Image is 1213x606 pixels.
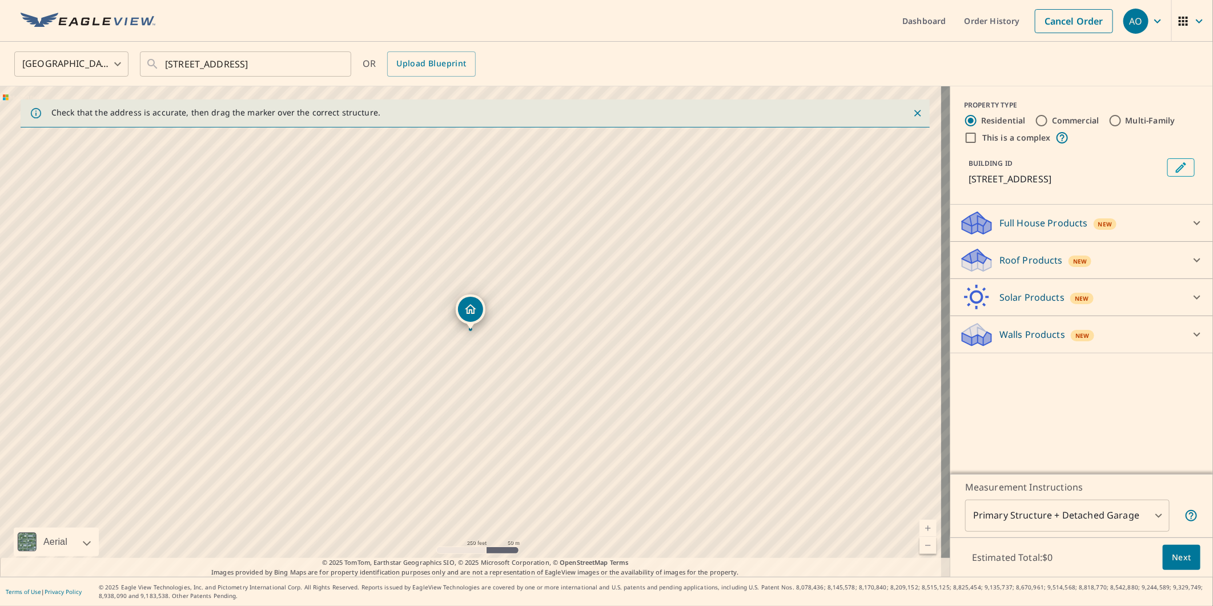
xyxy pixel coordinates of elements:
[610,558,629,567] a: Terms
[999,290,1065,304] p: Solar Products
[560,558,608,567] a: OpenStreetMap
[999,328,1065,341] p: Walls Products
[919,520,937,537] a: Current Level 17, Zoom In
[21,13,155,30] img: EV Logo
[959,284,1204,311] div: Solar ProductsNew
[1167,158,1195,177] button: Edit building 1
[6,588,41,596] a: Terms of Use
[1123,9,1148,34] div: AO
[14,528,99,556] div: Aerial
[1163,545,1200,571] button: Next
[959,209,1204,237] div: Full House ProductsNew
[165,48,328,80] input: Search by address or latitude-longitude
[1126,115,1175,126] label: Multi-Family
[1052,115,1099,126] label: Commercial
[969,172,1163,186] p: [STREET_ADDRESS]
[99,583,1207,600] p: © 2025 Eagle View Technologies, Inc. and Pictometry International Corp. All Rights Reserved. Repo...
[1075,331,1090,340] span: New
[982,132,1051,143] label: This is a complex
[363,51,476,77] div: OR
[1075,294,1089,303] span: New
[964,100,1199,110] div: PROPERTY TYPE
[40,528,71,556] div: Aerial
[919,537,937,554] a: Current Level 17, Zoom Out
[910,106,925,121] button: Close
[969,158,1013,168] p: BUILDING ID
[1098,220,1112,229] span: New
[51,107,380,118] p: Check that the address is accurate, then drag the marker over the correct structure.
[1172,551,1191,565] span: Next
[396,57,466,71] span: Upload Blueprint
[1184,509,1198,523] span: Your report will include the primary structure and a detached garage if one exists.
[999,216,1088,230] p: Full House Products
[456,294,485,330] div: Dropped pin, building 1, Residential property, 1223 Springdale Ln Elk Grove Village, IL 60007
[1073,257,1087,266] span: New
[387,51,475,77] a: Upload Blueprint
[322,558,629,568] span: © 2025 TomTom, Earthstar Geographics SIO, © 2025 Microsoft Corporation, ©
[45,588,82,596] a: Privacy Policy
[965,480,1198,494] p: Measurement Instructions
[963,545,1062,570] p: Estimated Total: $0
[959,246,1204,274] div: Roof ProductsNew
[14,48,128,80] div: [GEOGRAPHIC_DATA]
[999,253,1063,267] p: Roof Products
[1035,9,1113,33] a: Cancel Order
[959,321,1204,348] div: Walls ProductsNew
[6,588,82,595] p: |
[981,115,1026,126] label: Residential
[965,500,1170,532] div: Primary Structure + Detached Garage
